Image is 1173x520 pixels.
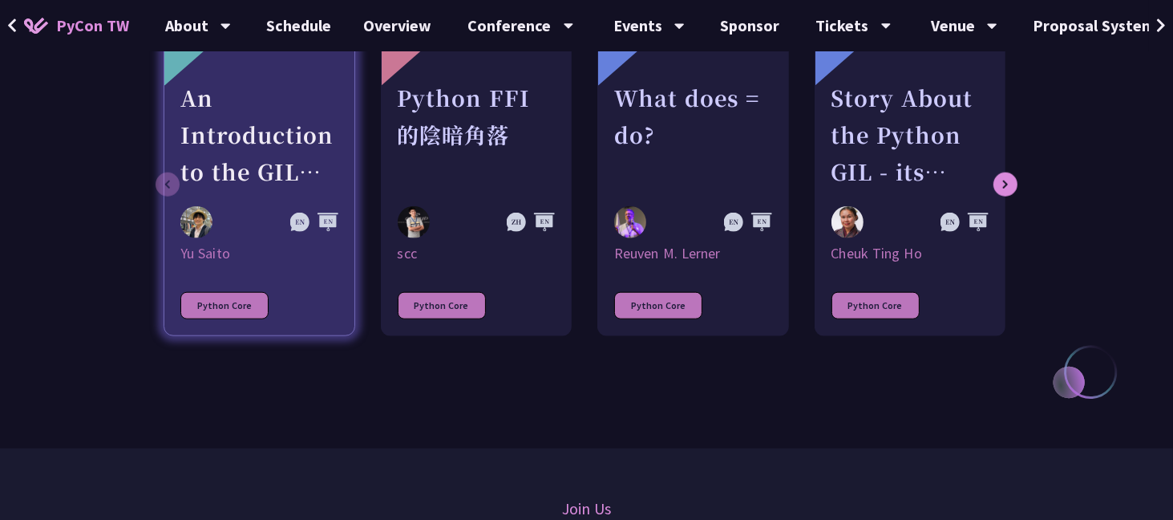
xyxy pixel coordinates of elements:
div: Reuven M. Lerner [614,244,772,263]
div: What does = do? [614,79,772,190]
div: Yu Saito [180,244,338,263]
img: Home icon of PyCon TW 2025 [24,18,48,34]
div: Story About the Python GIL - its existance and the lack there of [831,79,989,190]
span: PyCon TW [56,14,129,38]
a: PyCon TW [8,6,145,46]
div: Python Core [180,292,269,319]
div: Python Core [614,292,702,319]
a: Medium What does = do? Reuven M. Lerner Reuven M. Lerner Python Core [597,29,789,336]
a: Novice An Introduction to the GIL for Python Beginners: Disabling It in Python 3.13 and Leveragin... [164,29,355,336]
img: Yu Saito [180,206,212,238]
img: Reuven M. Lerner [614,206,646,242]
div: Python Core [398,292,486,319]
div: Python FFI 的陰暗角落 [398,79,556,190]
div: scc [398,244,556,263]
img: Cheuk Ting Ho [831,206,864,238]
div: Cheuk Ting Ho [831,244,989,263]
a: Medium Story About the Python GIL - its existance and the lack there of Cheuk Ting Ho Cheuk Ting ... [815,29,1006,336]
img: scc [398,206,430,238]
div: Python Core [831,292,920,319]
a: Expert Python FFI 的陰暗角落 scc scc Python Core [381,29,572,336]
div: An Introduction to the GIL for Python Beginners: Disabling It in Python 3.13 and Leveraging Concu... [180,79,338,190]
